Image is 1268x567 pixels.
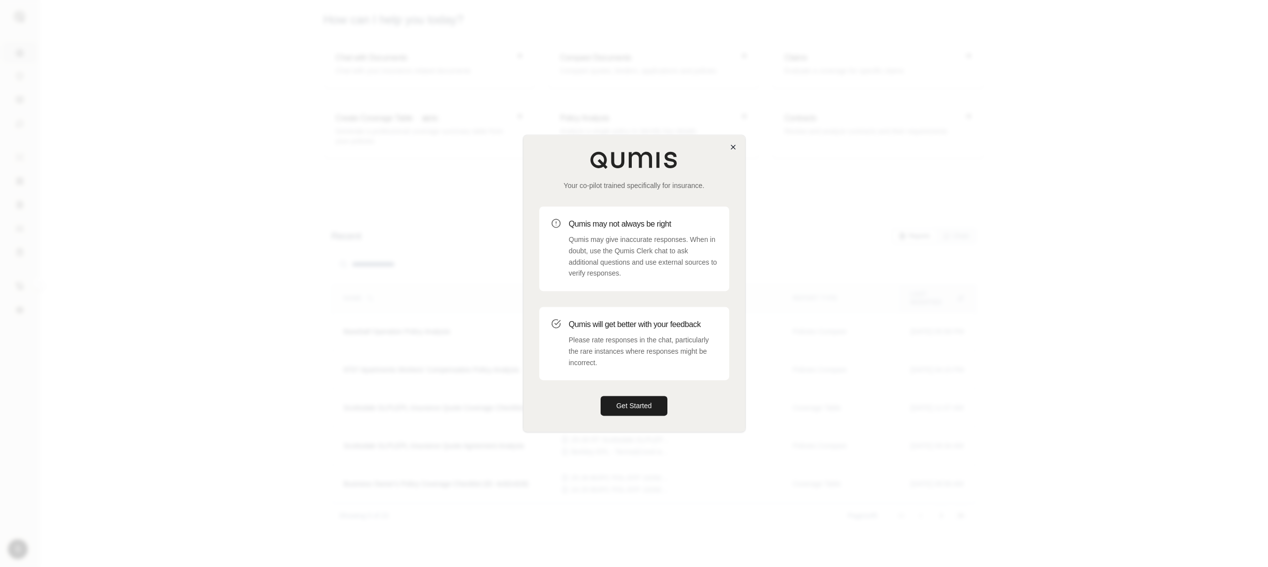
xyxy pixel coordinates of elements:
[569,319,717,331] h3: Qumis will get better with your feedback
[569,334,717,368] p: Please rate responses in the chat, particularly the rare instances where responses might be incor...
[590,151,679,169] img: Qumis Logo
[539,181,729,190] p: Your co-pilot trained specifically for insurance.
[601,396,668,416] button: Get Started
[569,234,717,279] p: Qumis may give inaccurate responses. When in doubt, use the Qumis Clerk chat to ask additional qu...
[569,218,717,230] h3: Qumis may not always be right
